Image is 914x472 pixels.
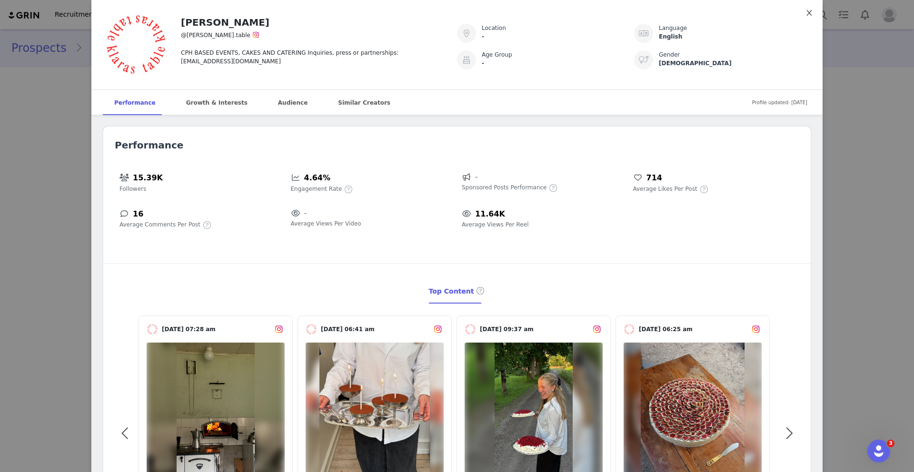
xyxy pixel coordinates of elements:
span: @[PERSON_NAME].table [181,32,250,39]
h5: 11.64K [475,208,505,220]
span: Average Views Per Video [291,219,361,228]
img: instagram.svg [252,31,259,39]
img: v2 [103,11,169,78]
span: [DATE] 06:41 am [317,325,432,334]
span: - [475,171,478,183]
span: [DATE] 07:28 am [158,325,273,334]
span: Profile updated: [DATE] [752,92,807,113]
h5: 15.39K [133,172,163,184]
img: instagram.svg [434,325,442,334]
div: Age Group [482,50,634,59]
span: Engagement Rate [291,185,342,193]
div: Audience [267,90,319,116]
div: - [482,59,634,68]
h5: 16 [133,208,143,220]
img: instagram.svg [752,325,760,334]
div: CPH BASED EVENTS, CAKES AND CATERING Inquiries, press or partnerships: [EMAIL_ADDRESS][DOMAIN_NAME] [181,41,446,66]
span: Followers [119,185,146,193]
div: Performance [103,90,167,116]
span: [DATE] 09:37 am [476,325,591,334]
h2: Performance [115,138,799,152]
div: [DEMOGRAPHIC_DATA] [659,59,811,68]
body: Rich Text Area. Press ALT-0 for help. [8,8,391,18]
h5: 714 [646,172,662,184]
span: [DATE] 06:25 am [635,325,750,334]
div: - [482,32,634,41]
span: Average Likes Per Post [633,185,697,193]
img: v2 [465,324,476,335]
div: Gender [659,50,811,59]
div: Growth & Interests [175,90,259,116]
div: English [659,32,811,41]
h2: [PERSON_NAME] [181,15,269,29]
img: v2 [624,324,635,335]
iframe: Intercom live chat [867,440,890,462]
span: Average Views Per Reel [462,220,528,229]
img: v2 [306,324,317,335]
span: Average Comments Per Post [119,220,200,229]
i: icon: close [805,9,813,17]
div: Language [659,24,811,32]
img: v2 [147,324,158,335]
img: instagram.svg [593,325,601,334]
span: 3 [887,440,894,447]
div: Similar Creators [327,90,402,116]
img: instagram.svg [275,325,283,334]
div: Location [482,24,634,32]
div: Top Content [429,279,486,304]
span: - [304,207,307,219]
span: Sponsored Posts Performance [462,183,546,192]
h5: 4.64% [304,172,331,184]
